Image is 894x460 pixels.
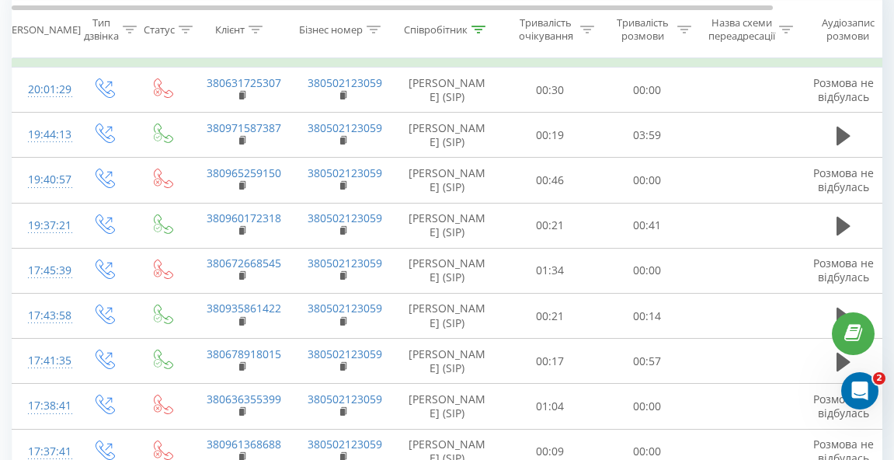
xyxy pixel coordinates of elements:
a: 380502123059 [308,166,382,180]
div: 17:38:41 [28,391,59,421]
td: 00:21 [502,203,599,248]
td: [PERSON_NAME] (SIP) [393,158,502,203]
span: Розмова не відбулась [813,75,874,104]
div: 17:45:39 [28,256,59,286]
a: 380502123059 [308,75,382,90]
td: 01:04 [502,384,599,429]
a: 380971587387 [207,120,281,135]
a: 380502123059 [308,120,382,135]
a: 380636355399 [207,392,281,406]
td: [PERSON_NAME] (SIP) [393,248,502,293]
td: [PERSON_NAME] (SIP) [393,384,502,429]
td: 00:41 [599,203,696,248]
div: 19:37:21 [28,211,59,241]
a: 380631725307 [207,75,281,90]
span: 2 [873,372,885,385]
div: 19:40:57 [28,165,59,195]
td: [PERSON_NAME] (SIP) [393,294,502,339]
div: Аудіозапис розмови [810,16,885,43]
a: 380961368688 [207,437,281,451]
div: 17:43:58 [28,301,59,331]
div: 19:44:13 [28,120,59,150]
span: Розмова не відбулась [813,256,874,284]
a: 380502123059 [308,437,382,451]
iframe: Intercom live chat [841,372,878,409]
td: [PERSON_NAME] (SIP) [393,68,502,113]
div: Бізнес номер [299,23,363,36]
td: 00:17 [502,339,599,384]
td: 01:34 [502,248,599,293]
td: 00:00 [599,248,696,293]
td: 00:46 [502,158,599,203]
a: 380678918015 [207,347,281,361]
div: Тривалість очікування [515,16,576,43]
td: 00:21 [502,294,599,339]
div: Клієнт [215,23,245,36]
a: 380965259150 [207,166,281,180]
td: 00:19 [502,113,599,158]
div: Співробітник [404,23,468,36]
div: 20:01:29 [28,75,59,105]
td: 00:00 [599,158,696,203]
div: Тип дзвінка [84,16,119,43]
td: 00:00 [599,68,696,113]
span: Розмова не відбулась [813,392,874,420]
td: 00:14 [599,294,696,339]
div: [PERSON_NAME] [2,23,81,36]
a: 380935861422 [207,301,281,315]
div: Статус [144,23,175,36]
a: 380502123059 [308,301,382,315]
a: 380672668545 [207,256,281,270]
td: [PERSON_NAME] (SIP) [393,113,502,158]
div: Назва схеми переадресації [708,16,775,43]
td: [PERSON_NAME] (SIP) [393,339,502,384]
a: 380502123059 [308,392,382,406]
td: 00:00 [599,384,696,429]
a: 380502123059 [308,347,382,361]
td: 03:59 [599,113,696,158]
a: 380502123059 [308,211,382,225]
td: [PERSON_NAME] (SIP) [393,203,502,248]
div: Тривалість розмови [612,16,673,43]
a: 380502123059 [308,256,382,270]
td: 00:57 [599,339,696,384]
span: Розмова не відбулась [813,166,874,194]
div: 17:41:35 [28,346,59,376]
a: 380960172318 [207,211,281,225]
td: 00:30 [502,68,599,113]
